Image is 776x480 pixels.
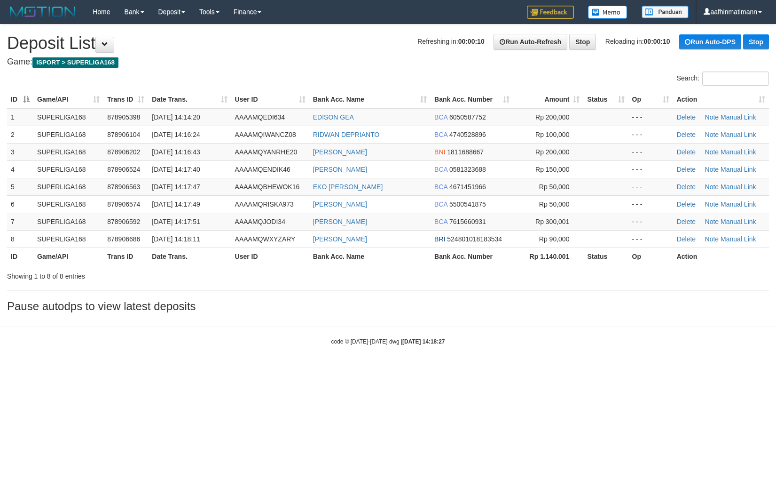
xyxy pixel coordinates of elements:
span: BRI [434,235,445,243]
span: Rp 90,000 [539,235,570,243]
span: 878906202 [107,148,140,156]
span: AAAAMQWXYZARY [235,235,296,243]
a: [PERSON_NAME] [313,148,367,156]
a: Note [705,235,719,243]
th: User ID: activate to sort column ascending [231,91,309,108]
a: RIDWAN DEPRIANTO [313,131,380,138]
span: ISPORT > SUPERLIGA168 [32,57,118,68]
span: [DATE] 14:17:47 [152,183,200,191]
span: Copy 1811688667 to clipboard [447,148,484,156]
td: - - - [628,195,673,213]
th: Game/API [33,248,103,265]
td: - - - [628,143,673,160]
a: Run Auto-DPS [679,34,741,49]
a: Delete [677,235,696,243]
td: - - - [628,178,673,195]
label: Search: [677,72,769,86]
span: Rp 200,000 [535,148,569,156]
td: - - - [628,160,673,178]
span: Refreshing in: [417,38,484,45]
a: [PERSON_NAME] [313,218,367,225]
a: [PERSON_NAME] [313,200,367,208]
span: 878906574 [107,200,140,208]
a: EDISON GEA [313,113,354,121]
td: - - - [628,213,673,230]
th: Bank Acc. Name [309,248,431,265]
td: SUPERLIGA168 [33,178,103,195]
a: Delete [677,148,696,156]
h3: Pause autodps to view latest deposits [7,300,769,312]
span: [DATE] 14:16:24 [152,131,200,138]
strong: 00:00:10 [458,38,485,45]
a: Note [705,148,719,156]
a: Delete [677,218,696,225]
td: SUPERLIGA168 [33,213,103,230]
a: [PERSON_NAME] [313,235,367,243]
span: [DATE] 14:17:51 [152,218,200,225]
a: Manual Link [721,235,756,243]
td: - - - [628,126,673,143]
a: Run Auto-Refresh [494,34,567,50]
a: Manual Link [721,183,756,191]
th: Bank Acc. Number [431,248,513,265]
span: [DATE] 14:17:49 [152,200,200,208]
td: SUPERLIGA168 [33,195,103,213]
th: Rp 1.140.001 [513,248,583,265]
span: AAAAMQYANRHE20 [235,148,298,156]
a: Manual Link [721,200,756,208]
span: Copy 4740528896 to clipboard [449,131,486,138]
span: Copy 7615660931 to clipboard [449,218,486,225]
span: Copy 5500541875 to clipboard [449,200,486,208]
th: Date Trans.: activate to sort column ascending [148,91,231,108]
td: - - - [628,230,673,248]
span: AAAAMQEDI634 [235,113,285,121]
th: ID: activate to sort column descending [7,91,33,108]
td: SUPERLIGA168 [33,143,103,160]
span: AAAAMQBHEWOK16 [235,183,300,191]
span: Rp 150,000 [535,166,569,173]
a: Manual Link [721,148,756,156]
span: AAAAMQIWANCZ08 [235,131,296,138]
td: SUPERLIGA168 [33,126,103,143]
small: code © [DATE]-[DATE] dwg | [331,338,445,345]
td: 8 [7,230,33,248]
a: Manual Link [721,166,756,173]
a: Manual Link [721,131,756,138]
input: Search: [702,72,769,86]
span: BNI [434,148,445,156]
td: SUPERLIGA168 [33,160,103,178]
span: 878906524 [107,166,140,173]
img: Feedback.jpg [527,6,574,19]
td: 3 [7,143,33,160]
td: 2 [7,126,33,143]
td: 5 [7,178,33,195]
th: Trans ID [103,248,148,265]
td: 7 [7,213,33,230]
th: Status [583,248,628,265]
span: Rp 100,000 [535,131,569,138]
span: Copy 6050587752 to clipboard [449,113,486,121]
span: 878906686 [107,235,140,243]
span: Reloading in: [605,38,670,45]
a: Delete [677,131,696,138]
span: BCA [434,200,447,208]
span: AAAAMQJODI34 [235,218,285,225]
td: SUPERLIGA168 [33,108,103,126]
span: Rp 50,000 [539,183,570,191]
span: 878906563 [107,183,140,191]
th: Op: activate to sort column ascending [628,91,673,108]
th: Bank Acc. Number: activate to sort column ascending [431,91,513,108]
td: 6 [7,195,33,213]
span: AAAAMQRISKA973 [235,200,294,208]
td: 4 [7,160,33,178]
span: BCA [434,113,447,121]
a: Delete [677,166,696,173]
span: 878906592 [107,218,140,225]
span: Rp 300,001 [535,218,569,225]
a: Note [705,200,719,208]
h4: Game: [7,57,769,67]
span: [DATE] 14:18:11 [152,235,200,243]
strong: [DATE] 14:18:27 [402,338,445,345]
a: Delete [677,200,696,208]
span: Rp 200,000 [535,113,569,121]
